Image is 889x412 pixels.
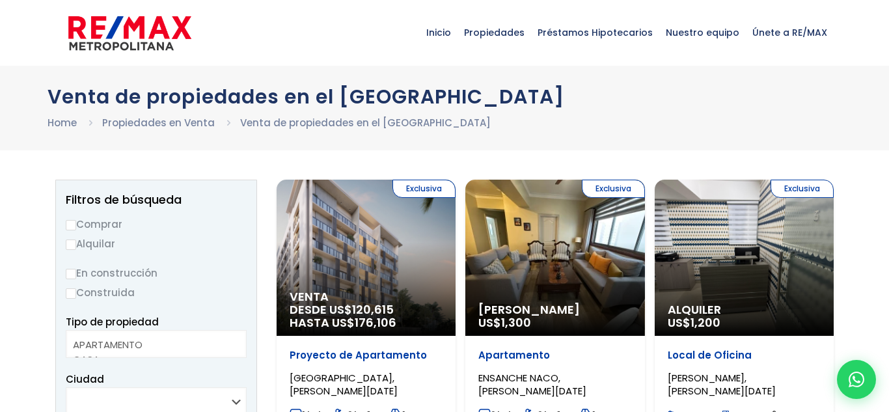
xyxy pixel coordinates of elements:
span: US$ [668,314,720,331]
span: Venta [290,290,443,303]
label: Comprar [66,216,247,232]
p: Proyecto de Apartamento [290,349,443,362]
a: Home [48,116,77,130]
span: 1,300 [501,314,531,331]
span: HASTA US$ [290,316,443,329]
label: Alquilar [66,236,247,252]
span: Alquiler [668,303,821,316]
a: Venta de propiedades en el [GEOGRAPHIC_DATA] [240,116,491,130]
span: US$ [478,314,531,331]
option: CASA [73,352,230,367]
span: Tipo de propiedad [66,315,159,329]
span: Propiedades [458,13,531,52]
span: Inicio [420,13,458,52]
input: Alquilar [66,240,76,250]
span: [PERSON_NAME], [PERSON_NAME][DATE] [668,371,776,398]
label: Construida [66,284,247,301]
span: DESDE US$ [290,303,443,329]
span: 120,615 [352,301,394,318]
input: Comprar [66,220,76,230]
label: En construcción [66,265,247,281]
span: Nuestro equipo [659,13,746,52]
span: [GEOGRAPHIC_DATA], [PERSON_NAME][DATE] [290,371,398,398]
p: Apartamento [478,349,631,362]
a: Propiedades en Venta [102,116,215,130]
h2: Filtros de búsqueda [66,193,247,206]
span: Ciudad [66,372,104,386]
span: Exclusiva [771,180,834,198]
input: En construcción [66,269,76,279]
option: APARTAMENTO [73,337,230,352]
img: remax-metropolitana-logo [68,14,191,53]
p: Local de Oficina [668,349,821,362]
span: Exclusiva [392,180,456,198]
span: 1,200 [691,314,720,331]
span: Únete a RE/MAX [746,13,834,52]
input: Construida [66,288,76,299]
span: [PERSON_NAME] [478,303,631,316]
span: Préstamos Hipotecarios [531,13,659,52]
span: ENSANCHE NACO, [PERSON_NAME][DATE] [478,371,586,398]
h1: Venta de propiedades en el [GEOGRAPHIC_DATA] [48,85,841,108]
span: 176,106 [355,314,396,331]
span: Exclusiva [582,180,645,198]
